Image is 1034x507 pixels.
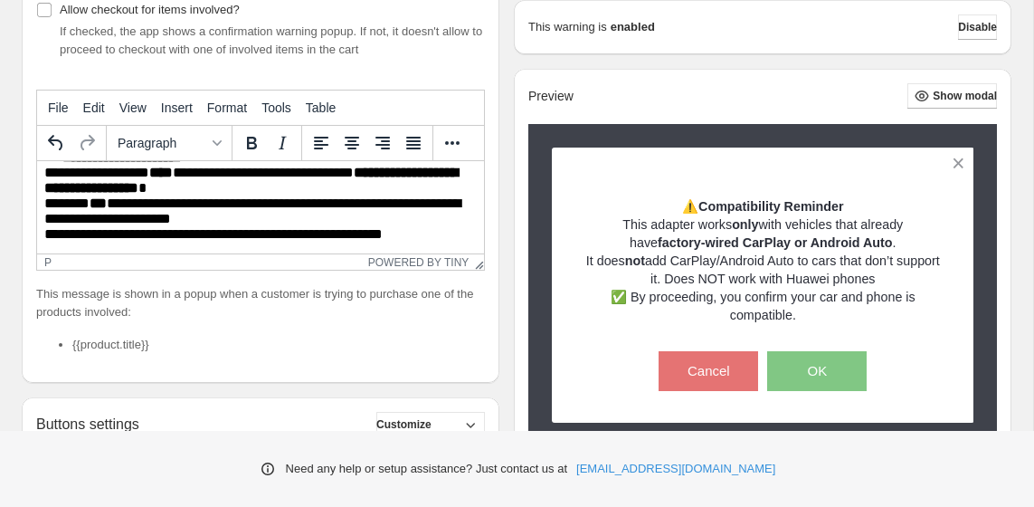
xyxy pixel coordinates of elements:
button: Redo [71,128,102,158]
iframe: Rich Text Area [37,161,484,253]
button: Disable [958,14,997,40]
button: More... [437,128,468,158]
button: Undo [41,128,71,158]
button: Align center [337,128,367,158]
button: Align right [367,128,398,158]
button: OK [767,351,867,391]
strong: Compatibility Reminder [698,199,843,214]
button: Formats [110,128,228,158]
span: Tools [261,100,291,115]
a: Powered by Tiny [368,256,470,269]
span: If checked, the app shows a confirmation warning popup. If not, it doesn't allow to proceed to ch... [60,24,482,56]
span: Show modal [933,89,997,103]
span: View [119,100,147,115]
strong: enabled [611,18,655,36]
button: Bold [236,128,267,158]
span: Paragraph [118,136,206,150]
button: Cancel [659,351,758,391]
span: Customize [376,417,432,432]
span: Disable [958,20,997,34]
button: Show modal [907,83,997,109]
div: p [44,256,52,269]
strong: not [625,253,645,268]
span: Allow checkout for items involved? [60,3,240,16]
span: Format [207,100,247,115]
li: {{product.title}} [72,336,485,354]
button: Justify [398,128,429,158]
strong: factory-wired CarPlay or Android Auto [658,235,893,250]
span: Edit [83,100,105,115]
p: This warning is [528,18,607,36]
p: ⚠️ This adapter works with vehicles that already have . It does add CarPlay/Android Auto to cars ... [583,197,943,324]
span: Insert [161,100,193,115]
div: Resize [469,254,484,270]
a: [EMAIL_ADDRESS][DOMAIN_NAME] [576,460,775,478]
button: Customize [376,412,485,437]
span: Table [306,100,336,115]
h2: Buttons settings [36,416,139,433]
span: File [48,100,69,115]
strong: only [732,217,758,232]
h2: Preview [528,89,574,104]
button: Italic [267,128,298,158]
button: Align left [306,128,337,158]
p: This message is shown in a popup when a customer is trying to purchase one of the products involved: [36,285,485,321]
